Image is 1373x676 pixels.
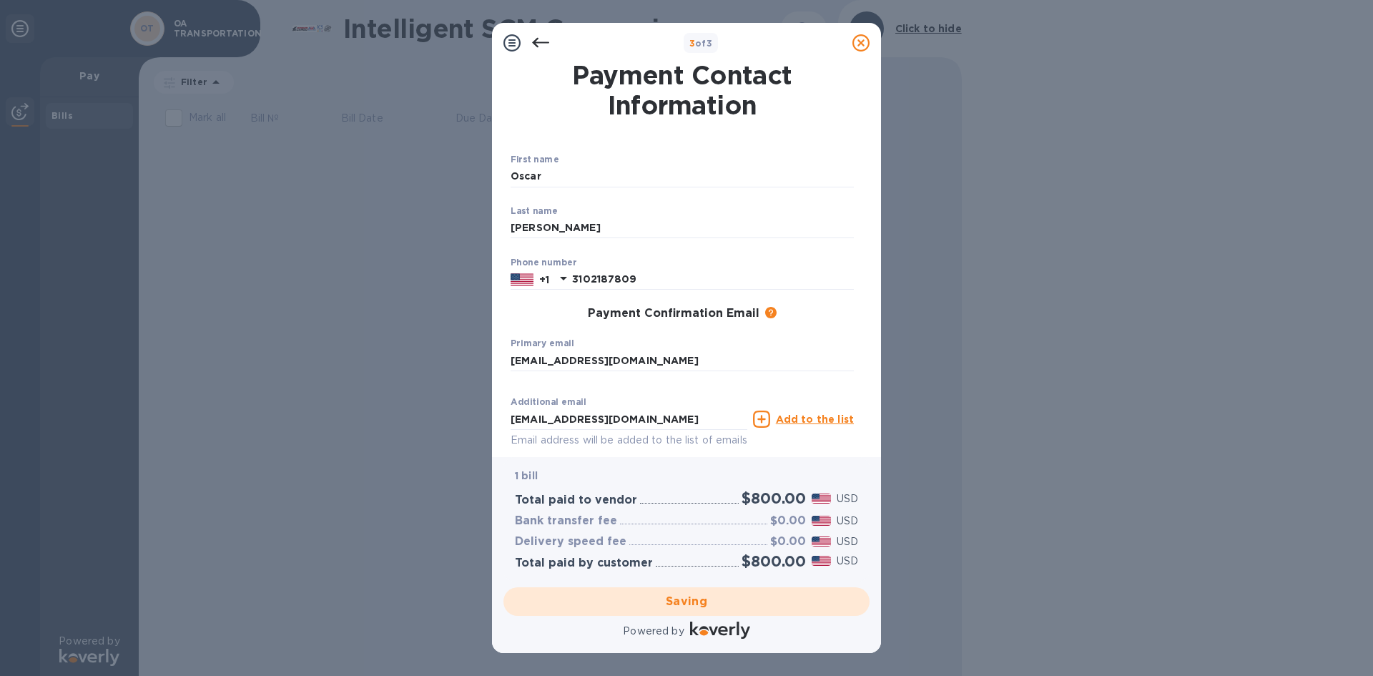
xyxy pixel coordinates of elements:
[515,470,538,481] b: 1 bill
[511,166,854,187] input: Enter your first name
[776,413,854,425] u: Add to the list
[837,491,858,506] p: USD
[690,622,750,639] img: Logo
[812,537,831,547] img: USD
[515,557,653,570] h3: Total paid by customer
[515,494,637,507] h3: Total paid to vendor
[511,432,747,449] p: Email address will be added to the list of emails
[623,624,684,639] p: Powered by
[511,398,586,407] label: Additional email
[588,307,759,320] h3: Payment Confirmation Email
[812,494,831,504] img: USD
[539,273,549,287] p: +1
[511,272,533,288] img: US
[742,552,806,570] h2: $800.00
[837,514,858,529] p: USD
[812,556,831,566] img: USD
[812,516,831,526] img: USD
[572,269,854,290] input: Enter your phone number
[837,534,858,549] p: USD
[511,217,854,239] input: Enter your last name
[515,535,626,549] h3: Delivery speed fee
[689,38,695,49] span: 3
[742,489,806,507] h2: $800.00
[770,535,806,549] h3: $0.00
[515,514,617,528] h3: Bank transfer fee
[511,340,574,348] label: Primary email
[511,60,854,120] h1: Payment Contact Information
[511,258,576,267] label: Phone number
[511,408,747,430] input: Enter additional email
[511,350,854,371] input: Enter your primary email
[511,156,558,165] label: First name
[837,554,858,569] p: USD
[689,38,713,49] b: of 3
[770,514,806,528] h3: $0.00
[511,207,558,215] label: Last name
